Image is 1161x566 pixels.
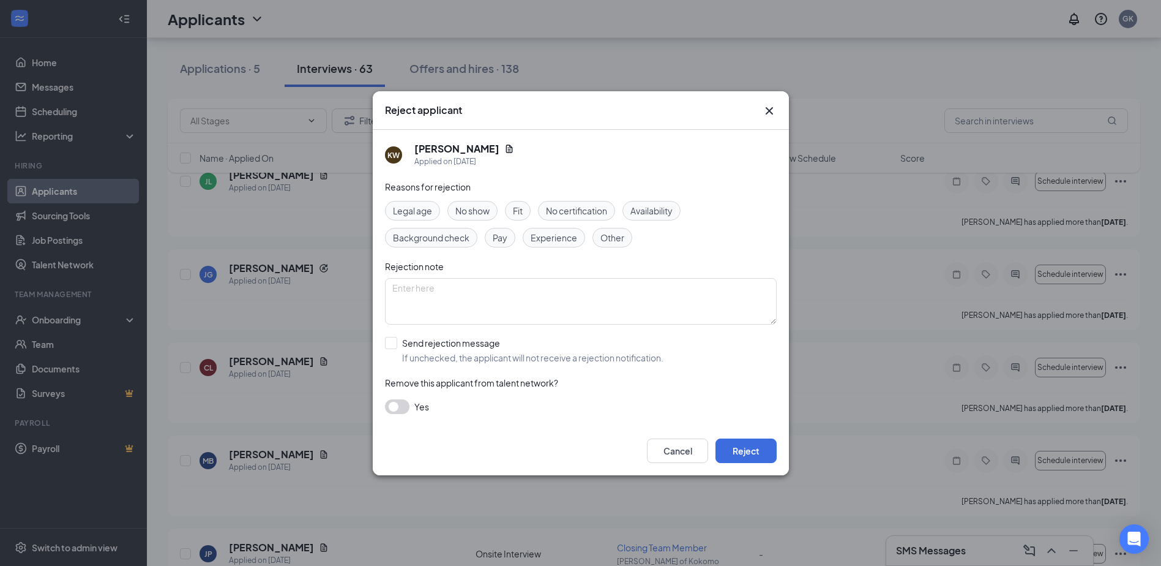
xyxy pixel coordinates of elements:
span: No show [455,204,490,217]
h3: Reject applicant [385,104,462,117]
span: Reasons for rejection [385,181,471,192]
span: Other [600,231,624,244]
span: Availability [630,204,673,217]
button: Cancel [647,439,708,463]
span: Pay [493,231,507,244]
div: Applied on [DATE] [414,156,514,168]
svg: Document [504,144,514,154]
span: Background check [393,231,469,244]
span: Experience [531,231,577,244]
span: Rejection note [385,261,444,272]
span: Fit [513,204,523,217]
span: Legal age [393,204,432,217]
span: Remove this applicant from talent network? [385,377,558,388]
div: KW [387,149,400,160]
span: No certification [546,204,607,217]
div: Open Intercom Messenger [1119,524,1149,554]
button: Reject [715,439,777,463]
button: Close [762,104,777,118]
h5: [PERSON_NAME] [414,142,499,156]
svg: Cross [762,104,777,118]
span: Yes [414,399,429,414]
